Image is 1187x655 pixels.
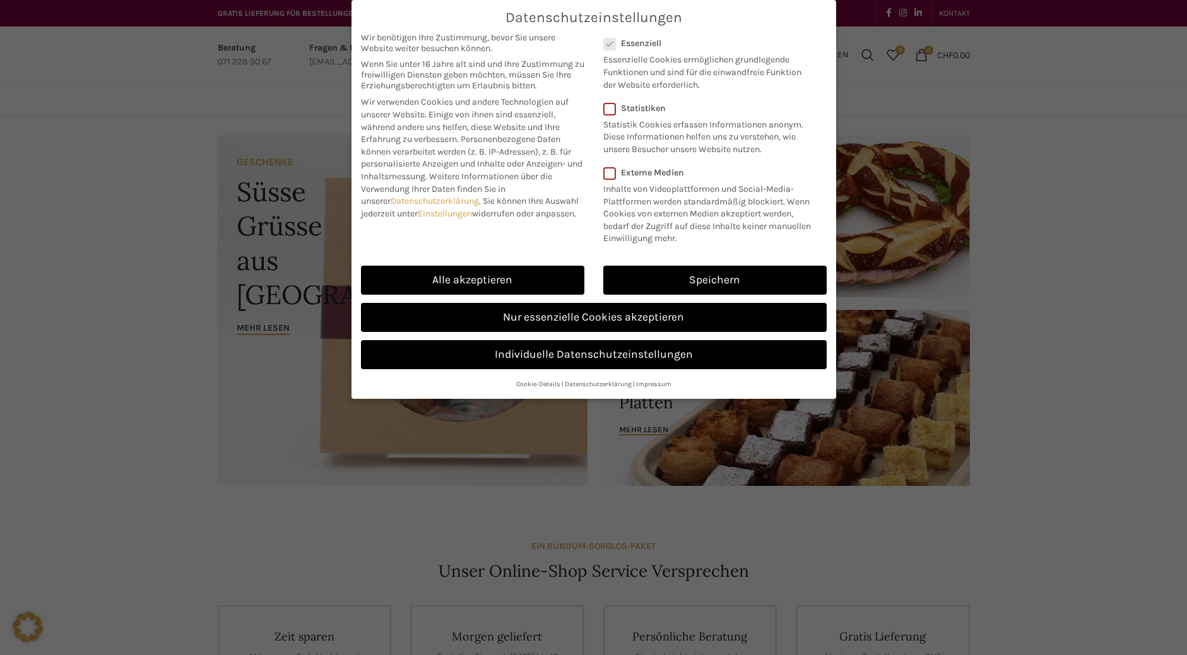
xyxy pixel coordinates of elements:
a: Speichern [603,266,827,295]
span: Datenschutzeinstellungen [505,9,682,26]
a: Datenschutzerklärung [565,380,632,388]
label: Essenziell [603,38,810,49]
a: Datenschutzerklärung [391,196,479,206]
span: Wir verwenden Cookies und andere Technologien auf unserer Website. Einige von ihnen sind essenzie... [361,97,569,145]
span: Wir benötigen Ihre Zustimmung, bevor Sie unsere Website weiter besuchen können. [361,32,584,54]
span: Sie können Ihre Auswahl jederzeit unter widerrufen oder anpassen. [361,196,579,219]
a: Einstellungen [418,208,472,219]
p: Essenzielle Cookies ermöglichen grundlegende Funktionen und sind für die einwandfreie Funktion de... [603,49,810,91]
a: Individuelle Datenschutzeinstellungen [361,340,827,369]
a: Cookie-Details [516,380,560,388]
label: Statistiken [603,103,810,114]
a: Nur essenzielle Cookies akzeptieren [361,303,827,332]
span: Wenn Sie unter 16 Jahre alt sind und Ihre Zustimmung zu freiwilligen Diensten geben möchten, müss... [361,59,584,91]
span: Personenbezogene Daten können verarbeitet werden (z. B. IP-Adressen), z. B. für personalisierte A... [361,134,582,182]
a: Alle akzeptieren [361,266,584,295]
span: Weitere Informationen über die Verwendung Ihrer Daten finden Sie in unserer . [361,171,552,206]
label: Externe Medien [603,167,818,178]
a: Impressum [636,380,671,388]
p: Statistik Cookies erfassen Informationen anonym. Diese Informationen helfen uns zu verstehen, wie... [603,114,810,156]
p: Inhalte von Videoplattformen und Social-Media-Plattformen werden standardmäßig blockiert. Wenn Co... [603,178,818,245]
